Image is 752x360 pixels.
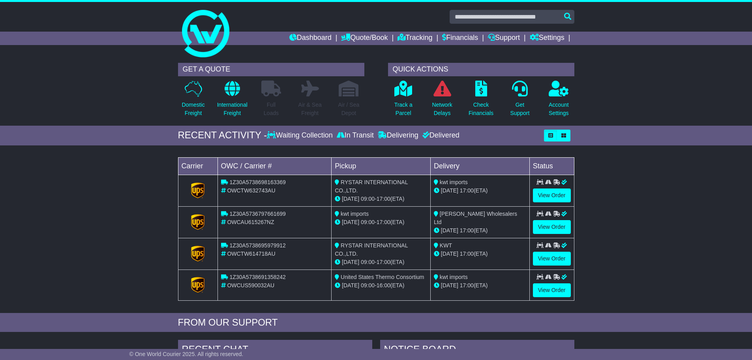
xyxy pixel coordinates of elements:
span: [DATE] [441,251,458,257]
a: DomesticFreight [181,80,205,122]
span: [DATE] [342,259,359,265]
span: 1Z30A5738698163369 [229,179,285,185]
img: GetCarrierServiceLogo [191,183,204,198]
span: [DATE] [441,282,458,288]
a: Quote/Book [341,32,388,45]
span: 1Z30A5736797661699 [229,211,285,217]
div: FROM OUR SUPPORT [178,317,574,328]
span: [DATE] [441,187,458,194]
span: 17:00 [460,187,474,194]
div: - (ETA) [335,258,427,266]
span: 09:00 [361,282,375,288]
img: GetCarrierServiceLogo [191,277,204,293]
span: 17:00 [377,259,390,265]
a: InternationalFreight [217,80,248,122]
div: Delivered [420,131,459,140]
div: In Transit [335,131,376,140]
p: Get Support [510,101,529,117]
span: 17:00 [377,219,390,225]
div: Waiting Collection [267,131,334,140]
span: kwt imports [341,211,369,217]
img: GetCarrierServiceLogo [191,246,204,262]
span: 17:00 [460,282,474,288]
a: Track aParcel [394,80,413,122]
span: [DATE] [342,219,359,225]
span: 09:00 [361,259,375,265]
p: Account Settings [549,101,569,117]
p: Network Delays [432,101,452,117]
a: View Order [533,220,571,234]
a: AccountSettings [548,80,569,122]
a: Settings [530,32,564,45]
a: Financials [442,32,478,45]
a: GetSupport [510,80,530,122]
span: © One World Courier 2025. All rights reserved. [129,351,244,357]
p: Air & Sea Freight [298,101,322,117]
a: View Order [533,252,571,266]
span: OWCUS590032AU [227,282,274,288]
span: kwt imports [440,274,468,280]
div: - (ETA) [335,281,427,290]
span: 17:00 [460,227,474,234]
div: (ETA) [434,187,526,195]
span: 17:00 [460,251,474,257]
a: Dashboard [289,32,332,45]
span: [DATE] [441,227,458,234]
span: OWCTW614718AU [227,251,275,257]
span: 1Z30A5738691358242 [229,274,285,280]
p: International Freight [217,101,248,117]
span: KWT [440,242,452,249]
td: Delivery [430,157,529,175]
div: Delivering [376,131,420,140]
p: Air / Sea Depot [338,101,360,117]
div: GET A QUOTE [178,63,364,76]
p: Full Loads [261,101,281,117]
span: 16:00 [377,282,390,288]
a: CheckFinancials [468,80,494,122]
a: NetworkDelays [431,80,452,122]
td: Status [529,157,574,175]
a: View Order [533,283,571,297]
div: (ETA) [434,226,526,235]
a: Tracking [398,32,432,45]
a: View Order [533,188,571,202]
span: 17:00 [377,196,390,202]
span: [DATE] [342,196,359,202]
span: 09:00 [361,196,375,202]
span: 1Z30A5738695979912 [229,242,285,249]
a: Support [488,32,520,45]
td: Carrier [178,157,218,175]
span: kwt imports [440,179,468,185]
div: (ETA) [434,250,526,258]
div: - (ETA) [335,195,427,203]
img: GetCarrierServiceLogo [191,214,204,230]
p: Track a Parcel [394,101,413,117]
span: OWCTW632743AU [227,187,275,194]
span: United States Thermo Consortium [341,274,424,280]
span: RYSTAR INTERNATIONAL CO.,LTD. [335,242,408,257]
span: RYSTAR INTERNATIONAL CO.,LTD. [335,179,408,194]
span: OWCAU615267NZ [227,219,274,225]
td: OWC / Carrier # [218,157,332,175]
div: QUICK ACTIONS [388,63,574,76]
span: [DATE] [342,282,359,288]
span: 09:00 [361,219,375,225]
span: [PERSON_NAME] Wholesalers Ltd [434,211,517,225]
div: RECENT ACTIVITY - [178,130,267,141]
td: Pickup [332,157,431,175]
div: - (ETA) [335,218,427,226]
p: Domestic Freight [182,101,204,117]
p: Check Financials [469,101,493,117]
div: (ETA) [434,281,526,290]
